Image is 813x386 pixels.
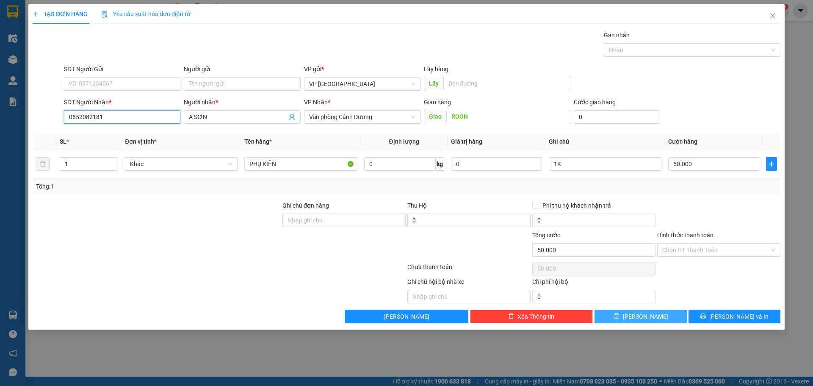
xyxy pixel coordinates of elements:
span: VP Mỹ Đình [309,78,415,90]
input: Dọc đường [446,110,570,123]
div: Tổng: 1 [36,182,314,191]
span: Yêu cầu xuất hóa đơn điện tử [101,11,191,17]
button: Close [761,4,785,28]
button: plus [766,157,777,171]
span: Lấy hàng [424,66,448,72]
button: deleteXóa Thông tin [470,310,593,323]
input: 0 [451,157,542,171]
span: Cước hàng [668,138,697,145]
span: close [769,12,776,19]
span: delete [508,313,514,320]
span: VP Nhận [304,99,328,106]
span: Tên hàng [244,138,272,145]
span: Đơn vị tính [125,138,157,145]
div: Người nhận [184,97,300,107]
label: Hình thức thanh toán [657,232,713,239]
div: Ghi chú nội bộ nhà xe [407,277,531,290]
button: printer[PERSON_NAME] và In [689,310,780,323]
span: SL [60,138,66,145]
span: Khác [130,158,232,170]
span: [PERSON_NAME] [384,312,429,321]
span: kg [436,157,444,171]
label: Ghi chú đơn hàng [282,202,329,209]
button: delete [36,157,50,171]
span: plus [33,11,39,17]
label: Gán nhãn [604,32,630,39]
input: Ghi chú đơn hàng [282,214,406,227]
span: save [614,313,619,320]
div: SĐT Người Gửi [64,64,180,74]
input: Nhập ghi chú [407,290,531,303]
span: Phí thu hộ khách nhận trả [539,201,614,210]
th: Ghi chú [545,133,665,150]
input: VD: Bàn, Ghế [244,157,357,171]
span: plus [766,161,777,167]
span: Tổng cước [532,232,560,239]
span: Văn phòng Cảnh Dương [309,111,415,123]
span: [PERSON_NAME] [623,312,668,321]
span: Giao [424,110,446,123]
span: Định lượng [389,138,419,145]
div: Chưa thanh toán [406,262,531,277]
div: Chi phí nội bộ [532,277,655,290]
span: Xóa Thông tin [517,312,554,321]
input: Cước giao hàng [574,110,660,124]
div: VP gửi [304,64,420,74]
input: Ghi Chú [549,157,661,171]
span: [PERSON_NAME] và In [709,312,769,321]
label: Cước giao hàng [574,99,616,106]
span: Thu Hộ [407,202,427,209]
div: Người gửi [184,64,300,74]
span: Lấy [424,77,443,90]
span: Giá trị hàng [451,138,482,145]
span: TẠO ĐƠN HÀNG [33,11,88,17]
div: SĐT Người Nhận [64,97,180,107]
span: Giao hàng [424,99,451,106]
span: user-add [289,114,296,120]
img: icon [101,11,108,18]
input: Dọc đường [443,77,570,90]
button: save[PERSON_NAME] [595,310,686,323]
span: printer [700,313,706,320]
button: [PERSON_NAME] [345,310,468,323]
